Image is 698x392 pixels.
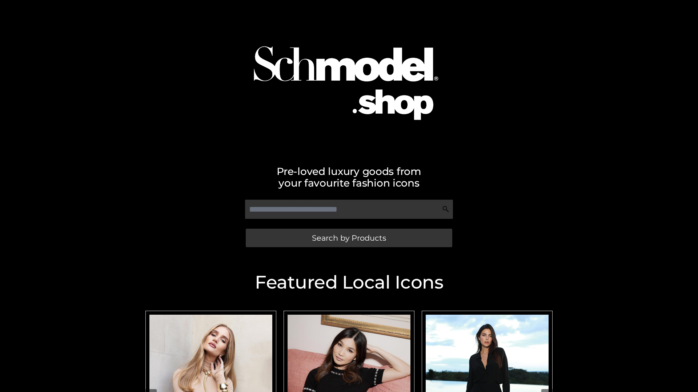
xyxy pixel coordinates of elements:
img: Search Icon [442,205,449,213]
span: Search by Products [312,234,386,242]
a: Search by Products [246,229,452,247]
h2: Featured Local Icons​ [142,273,556,291]
h2: Pre-loved luxury goods from your favourite fashion icons [142,166,556,189]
